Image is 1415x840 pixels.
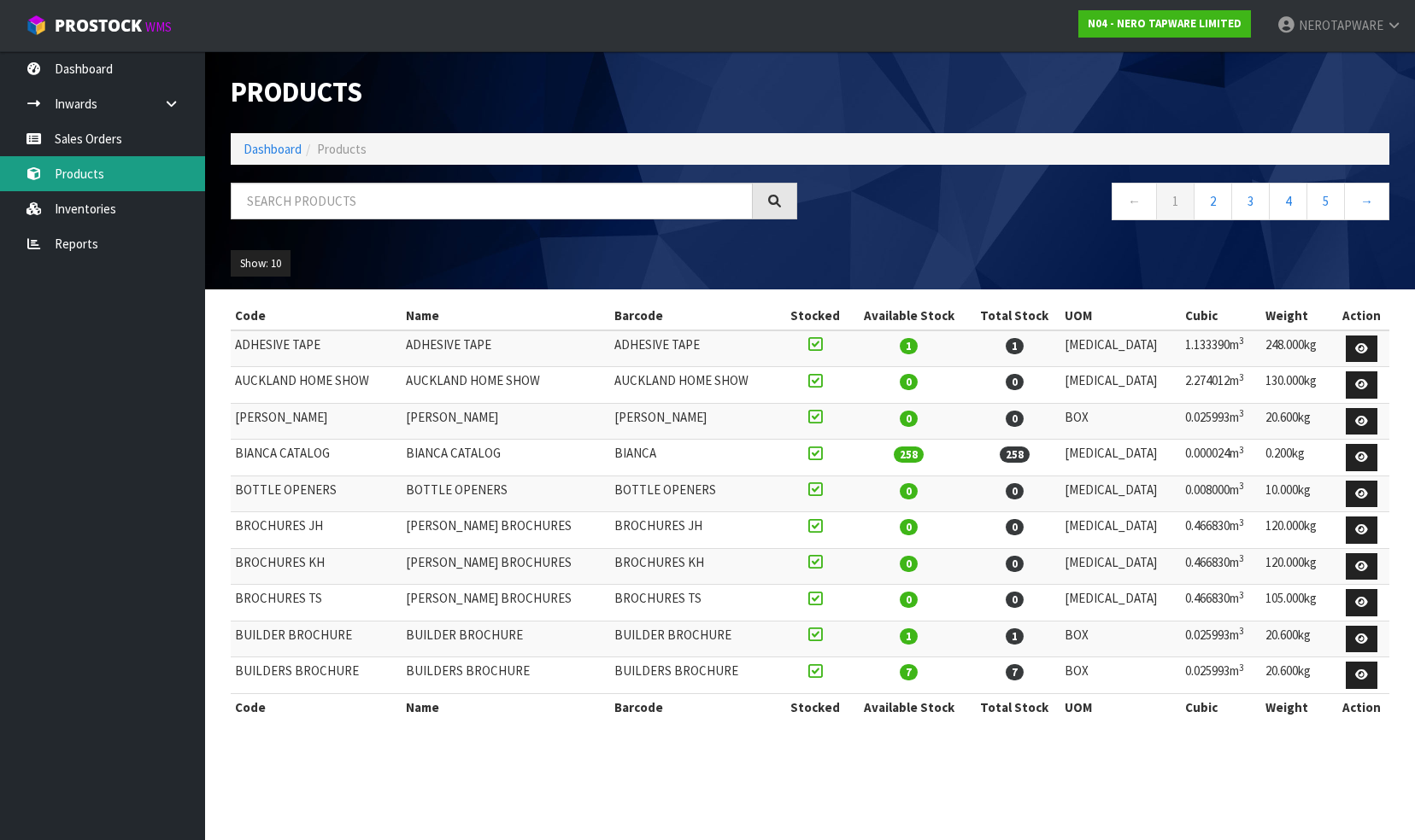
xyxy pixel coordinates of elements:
[1060,585,1181,621] td: [MEDICAL_DATA]
[610,548,781,585] td: BROCHURES KH
[1060,330,1181,367] td: [MEDICAL_DATA]
[1239,444,1244,456] sup: 3
[1181,302,1261,330] th: Cubic
[823,183,1389,225] nav: Page navigation
[610,302,781,330] th: Barcode
[900,556,918,572] span: 0
[1261,548,1333,585] td: 120.000kg
[1261,330,1333,367] td: 248.000kg
[1261,621,1333,657] td: 20.600kg
[1261,693,1333,720] th: Weight
[1344,183,1389,219] a: →
[1006,628,1024,645] span: 1
[1239,625,1244,637] sup: 3
[1000,446,1030,463] span: 258
[402,512,610,549] td: [PERSON_NAME] BROCHURES
[231,657,402,694] td: BUILDERS BROCHURE
[1181,585,1261,621] td: 0.466830m
[1060,302,1181,330] th: UOM
[402,475,610,512] td: BOTTLE OPENERS
[1060,512,1181,549] td: [MEDICAL_DATA]
[1006,411,1024,427] span: 0
[610,367,781,404] td: AUCKLAND HOME SHOW
[1261,302,1333,330] th: Weight
[1239,552,1244,564] sup: 3
[1181,548,1261,585] td: 0.466830m
[1333,302,1389,330] th: Action
[231,548,402,585] td: BROCHURES KH
[1181,403,1261,440] td: 0.025993m
[1261,657,1333,694] td: 20.600kg
[1239,335,1244,347] sup: 3
[900,664,918,680] span: 7
[231,621,402,657] td: BUILDER BROCHURE
[1181,475,1261,512] td: 0.008000m
[231,440,402,476] td: BIANCA CATALOG
[900,628,918,645] span: 1
[231,512,402,549] td: BROCHURES JH
[402,693,610,720] th: Name
[26,15,47,36] img: cube-alt.png
[1181,330,1261,367] td: 1.133390m
[244,141,302,157] a: Dashboard
[1269,183,1307,219] a: 4
[1006,483,1024,499] span: 0
[780,693,849,720] th: Stocked
[231,250,291,277] button: Show: 10
[1060,548,1181,585] td: [MEDICAL_DATA]
[850,693,969,720] th: Available Stock
[1181,657,1261,694] td: 0.025993m
[1006,556,1024,572] span: 0
[1006,374,1024,390] span: 0
[1239,371,1244,383] sup: 3
[610,585,781,621] td: BROCHURES TS
[1006,338,1024,354] span: 1
[1239,516,1244,528] sup: 3
[402,548,610,585] td: [PERSON_NAME] BROCHURES
[894,446,924,463] span: 258
[1006,664,1024,680] span: 7
[1194,183,1232,219] a: 2
[402,657,610,694] td: BUILDERS BROCHURE
[55,15,142,37] span: ProStock
[1333,693,1389,720] th: Action
[402,403,610,440] td: [PERSON_NAME]
[1261,440,1333,476] td: 0.200kg
[231,475,402,512] td: BOTTLE OPENERS
[610,621,781,657] td: BUILDER BROCHURE
[900,338,918,354] span: 1
[1306,183,1345,219] a: 5
[231,693,402,720] th: Code
[402,302,610,330] th: Name
[231,330,402,367] td: ADHESIVE TAPE
[1060,440,1181,476] td: [MEDICAL_DATA]
[1006,592,1024,608] span: 0
[900,411,918,427] span: 0
[231,77,797,108] h1: Products
[1239,480,1244,492] sup: 3
[900,592,918,608] span: 0
[145,19,172,35] small: WMS
[231,367,402,404] td: AUCKLAND HOME SHOW
[610,330,781,367] td: ADHESIVE TAPE
[1239,589,1244,601] sup: 3
[1231,183,1270,219] a: 3
[1181,512,1261,549] td: 0.466830m
[231,403,402,440] td: [PERSON_NAME]
[1261,585,1333,621] td: 105.000kg
[610,440,781,476] td: BIANCA
[402,367,610,404] td: AUCKLAND HOME SHOW
[231,302,402,330] th: Code
[850,302,969,330] th: Available Stock
[1060,621,1181,657] td: BOX
[1239,407,1244,419] sup: 3
[900,519,918,535] span: 0
[231,183,753,219] input: Search products
[968,302,1060,330] th: Total Stock
[610,403,781,440] td: [PERSON_NAME]
[900,374,918,390] span: 0
[1088,16,1242,31] strong: N04 - NERO TAPWARE LIMITED
[1060,693,1181,720] th: UOM
[968,693,1060,720] th: Total Stock
[1060,403,1181,440] td: BOX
